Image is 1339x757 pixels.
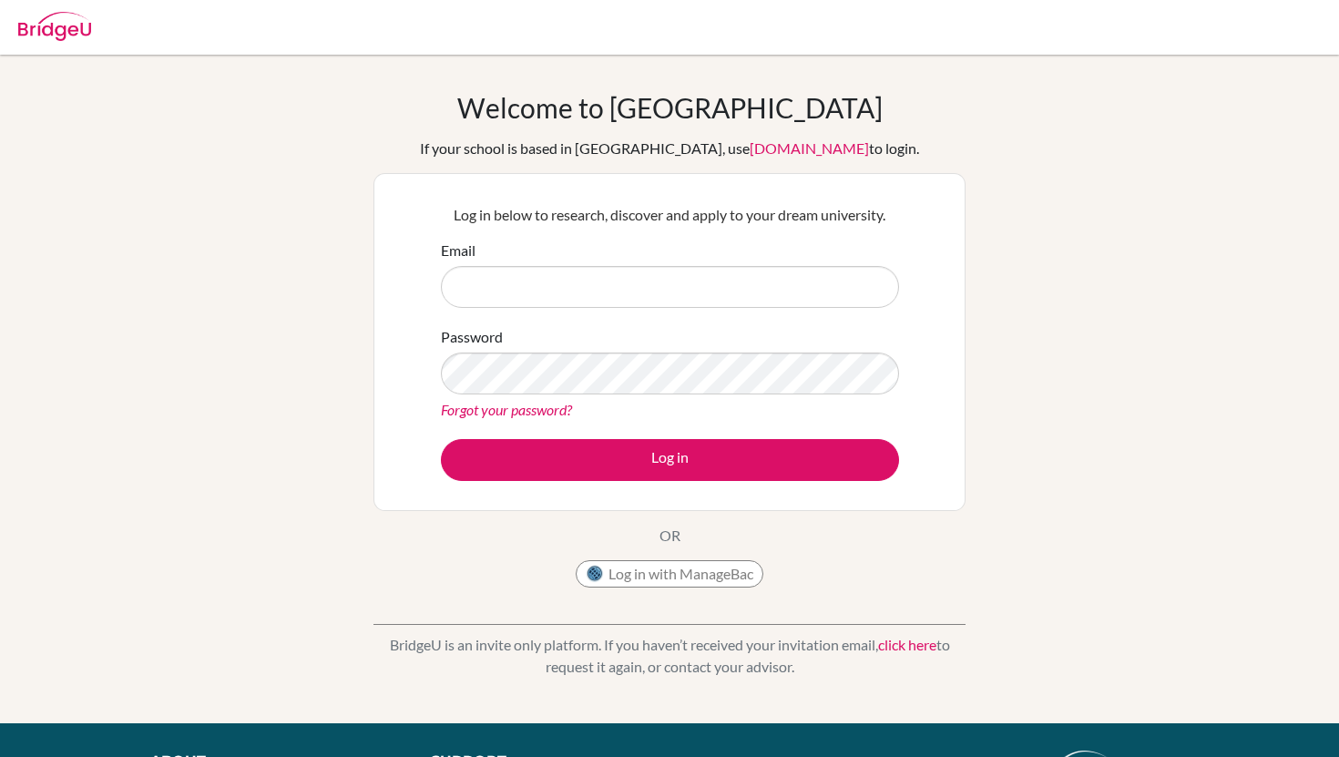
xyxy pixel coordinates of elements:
p: BridgeU is an invite only platform. If you haven’t received your invitation email, to request it ... [373,634,966,678]
a: Forgot your password? [441,401,572,418]
img: Bridge-U [18,12,91,41]
button: Log in [441,439,899,481]
a: click here [878,636,936,653]
p: OR [659,525,680,547]
div: If your school is based in [GEOGRAPHIC_DATA], use to login. [420,138,919,159]
button: Log in with ManageBac [576,560,763,588]
a: [DOMAIN_NAME] [750,139,869,157]
h1: Welcome to [GEOGRAPHIC_DATA] [457,91,883,124]
label: Password [441,326,503,348]
p: Log in below to research, discover and apply to your dream university. [441,204,899,226]
label: Email [441,240,475,261]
